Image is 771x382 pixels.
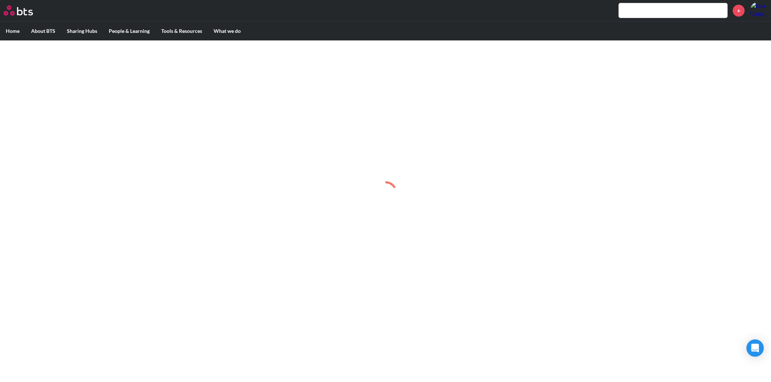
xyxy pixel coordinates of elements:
div: Open Intercom Messenger [746,339,764,357]
label: Sharing Hubs [61,22,103,40]
img: BTS Logo [4,5,33,16]
img: Lisa Daley [750,2,767,19]
label: What we do [208,22,247,40]
a: + [733,5,745,17]
label: About BTS [25,22,61,40]
label: Tools & Resources [155,22,208,40]
a: Go home [4,5,46,16]
a: Profile [750,2,767,19]
label: People & Learning [103,22,155,40]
